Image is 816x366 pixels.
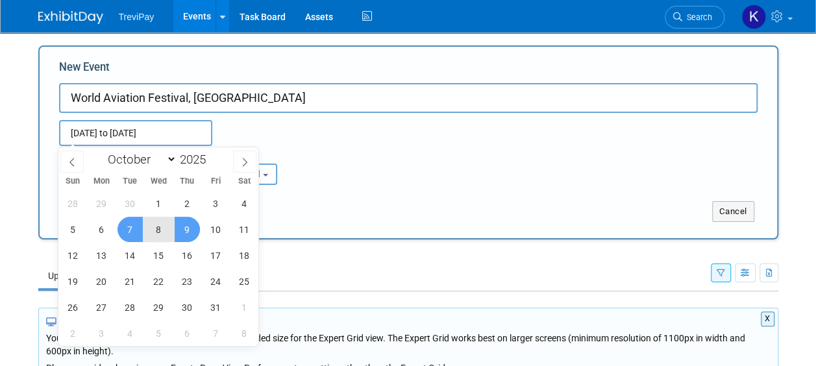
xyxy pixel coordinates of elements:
[38,11,103,24] img: ExhibitDay
[59,146,169,163] div: Attendance / Format:
[203,217,229,242] span: October 10, 2025
[89,321,114,346] span: November 3, 2025
[146,269,171,294] span: October 22, 2025
[60,217,86,242] span: October 5, 2025
[58,177,87,186] span: Sun
[117,269,143,294] span: October 21, 2025
[741,5,766,29] img: Kora Licht
[117,321,143,346] span: November 4, 2025
[60,295,86,320] span: October 26, 2025
[59,83,758,113] input: Name of Trade Show / Conference
[59,60,110,80] label: New Event
[203,243,229,268] span: October 17, 2025
[665,6,724,29] a: Search
[144,177,173,186] span: Wed
[119,12,155,22] span: TreviPay
[60,243,86,268] span: October 12, 2025
[203,191,229,216] span: October 3, 2025
[175,191,200,216] span: October 2, 2025
[146,295,171,320] span: October 29, 2025
[102,151,177,167] select: Month
[232,295,257,320] span: November 1, 2025
[117,217,143,242] span: October 7, 2025
[232,243,257,268] span: October 18, 2025
[146,243,171,268] span: October 15, 2025
[60,321,86,346] span: November 2, 2025
[146,191,171,216] span: October 1, 2025
[761,311,774,326] button: X
[46,315,771,328] div: Expert Grid View - Small Screen Warning
[175,269,200,294] span: October 23, 2025
[117,243,143,268] span: October 14, 2025
[38,263,114,288] a: Upcoming39
[175,243,200,268] span: October 16, 2025
[232,217,257,242] span: October 11, 2025
[60,191,86,216] span: September 28, 2025
[175,217,200,242] span: October 9, 2025
[177,152,216,167] input: Year
[175,321,200,346] span: November 6, 2025
[89,191,114,216] span: September 29, 2025
[146,321,171,346] span: November 5, 2025
[116,177,144,186] span: Tue
[89,243,114,268] span: October 13, 2025
[117,191,143,216] span: September 30, 2025
[89,217,114,242] span: October 6, 2025
[89,295,114,320] span: October 27, 2025
[203,321,229,346] span: November 7, 2025
[175,295,200,320] span: October 30, 2025
[203,295,229,320] span: October 31, 2025
[146,217,171,242] span: October 8, 2025
[682,12,712,22] span: Search
[232,269,257,294] span: October 25, 2025
[60,269,86,294] span: October 19, 2025
[89,269,114,294] span: October 20, 2025
[189,146,299,163] div: Participation:
[712,201,754,222] button: Cancel
[117,295,143,320] span: October 28, 2025
[201,177,230,186] span: Fri
[232,191,257,216] span: October 4, 2025
[59,120,212,146] input: Start Date - End Date
[230,177,258,186] span: Sat
[87,177,116,186] span: Mon
[203,269,229,294] span: October 24, 2025
[232,321,257,346] span: November 8, 2025
[173,177,201,186] span: Thu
